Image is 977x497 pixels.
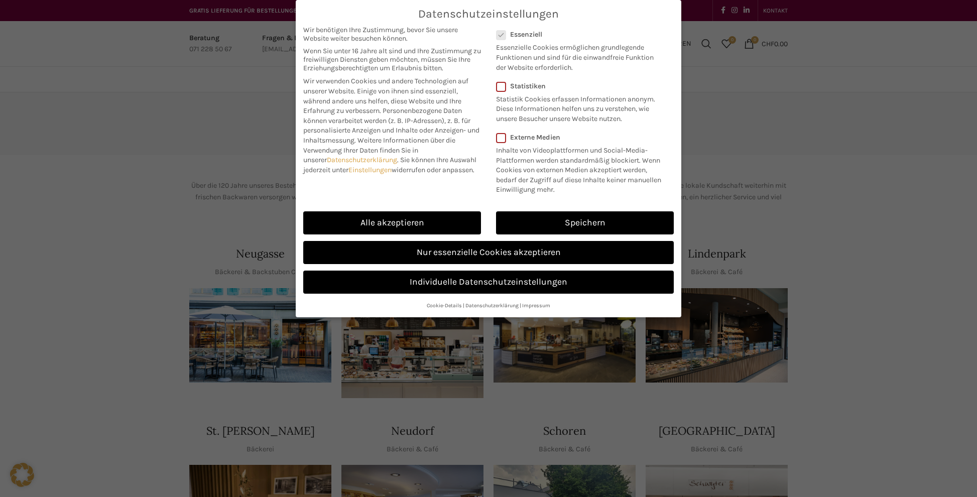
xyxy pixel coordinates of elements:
a: Einstellungen [348,166,392,174]
span: Wir verwenden Cookies und andere Technologien auf unserer Website. Einige von ihnen sind essenzie... [303,77,468,115]
label: Essenziell [496,30,661,39]
span: Wir benötigen Ihre Zustimmung, bevor Sie unsere Website weiter besuchen können. [303,26,481,43]
span: Wenn Sie unter 16 Jahre alt sind und Ihre Zustimmung zu freiwilligen Diensten geben möchten, müss... [303,47,481,72]
p: Statistik Cookies erfassen Informationen anonym. Diese Informationen helfen uns zu verstehen, wie... [496,90,661,124]
span: Sie können Ihre Auswahl jederzeit unter widerrufen oder anpassen. [303,156,476,174]
a: Cookie-Details [427,302,462,309]
a: Datenschutzerklärung [465,302,519,309]
span: Personenbezogene Daten können verarbeitet werden (z. B. IP-Adressen), z. B. für personalisierte A... [303,106,479,145]
label: Statistiken [496,82,661,90]
a: Alle akzeptieren [303,211,481,234]
a: Datenschutzerklärung [327,156,397,164]
a: Individuelle Datenschutzeinstellungen [303,271,674,294]
a: Nur essenzielle Cookies akzeptieren [303,241,674,264]
a: Speichern [496,211,674,234]
label: Externe Medien [496,133,667,142]
p: Essenzielle Cookies ermöglichen grundlegende Funktionen und sind für die einwandfreie Funktion de... [496,39,661,72]
a: Impressum [522,302,550,309]
p: Inhalte von Videoplattformen und Social-Media-Plattformen werden standardmäßig blockiert. Wenn Co... [496,142,667,195]
span: Datenschutzeinstellungen [418,8,559,21]
span: Weitere Informationen über die Verwendung Ihrer Daten finden Sie in unserer . [303,136,455,164]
